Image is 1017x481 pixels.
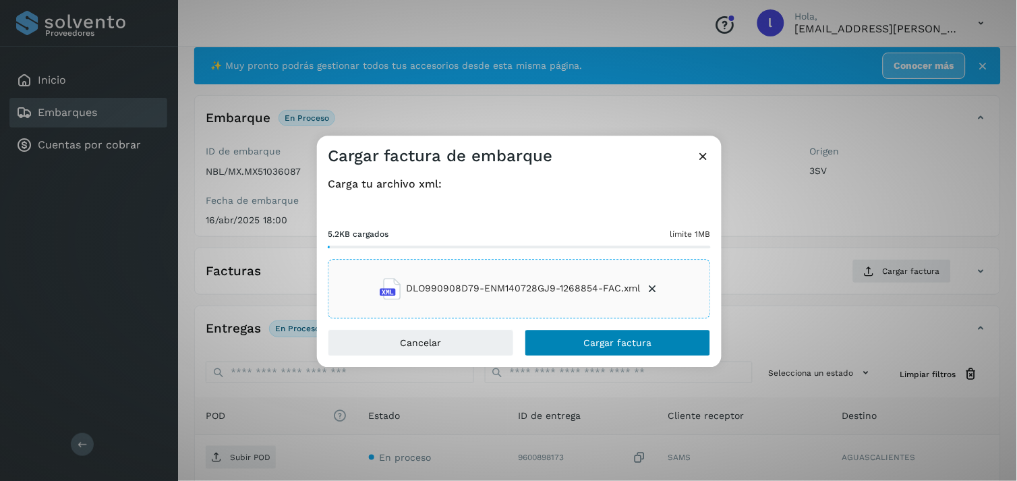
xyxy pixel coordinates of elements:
button: Cargar factura [525,329,711,356]
span: 5.2KB cargados [328,228,388,240]
button: Cancelar [328,329,514,356]
span: DLO990908D79-ENM140728GJ9-1268854-FAC.xml [407,282,641,296]
span: Cancelar [401,338,442,347]
span: Cargar factura [584,338,652,347]
h4: Carga tu archivo xml: [328,177,711,190]
span: límite 1MB [670,228,711,240]
h3: Cargar factura de embarque [328,146,552,166]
